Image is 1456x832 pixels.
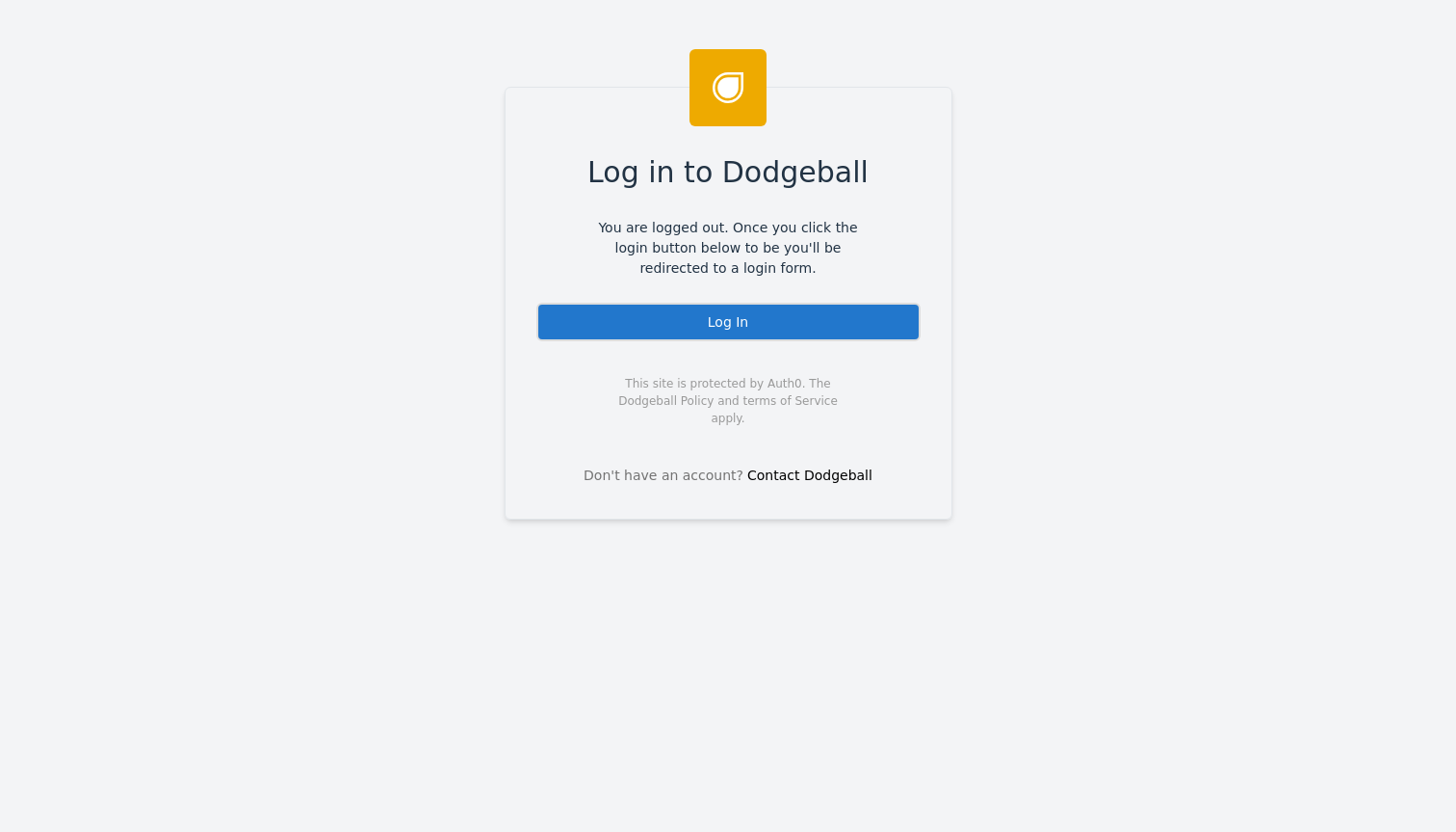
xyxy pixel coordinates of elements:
[536,303,921,341] div: Log In
[602,375,855,427] span: This site is protected by Auth0. The Dodgeball Policy and terms of Service apply.
[585,218,872,279] span: You are logged out. Once you click the login button below to be you'll be redirected to a login f...
[584,466,743,486] span: Don't have an account?
[587,150,869,194] span: Log in to Dodgeball
[747,468,872,483] a: Contact Dodgeball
